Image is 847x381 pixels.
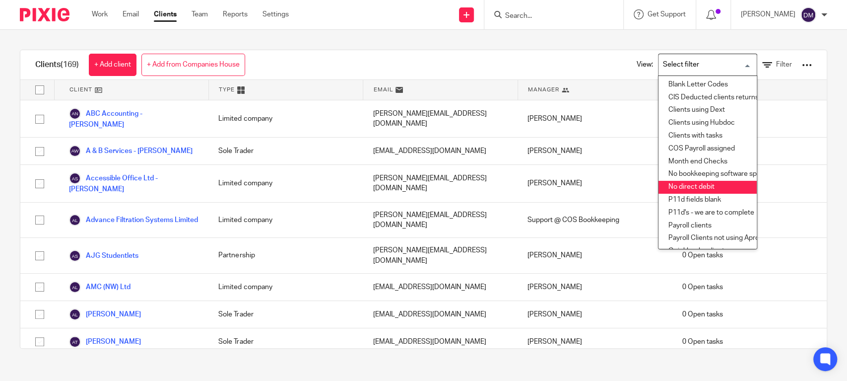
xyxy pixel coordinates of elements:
span: Client [69,85,92,94]
a: + Add from Companies House [141,54,245,76]
img: Pixie [20,8,69,21]
li: CIS Deducted clients returns due by 19th of each month [658,91,757,104]
span: 0 Open tasks [682,250,723,260]
img: svg%3E [69,336,81,348]
img: svg%3E [69,250,81,262]
span: (169) [61,61,79,69]
div: Search for option [658,54,757,76]
div: Limited company [208,203,363,238]
li: Payroll Clients not using Apron [658,232,757,245]
div: [EMAIL_ADDRESS][DOMAIN_NAME] [363,301,518,328]
div: [PERSON_NAME] [518,328,672,355]
a: AMC (NW) Ltd [69,281,130,293]
a: + Add client [89,54,136,76]
a: Settings [262,9,289,19]
img: svg%3E [69,214,81,226]
span: Get Support [648,11,686,18]
img: svg%3E [69,308,81,320]
img: svg%3E [69,108,81,120]
div: Sole Trader [208,328,363,355]
div: [PERSON_NAME] [518,165,672,202]
img: svg%3E [800,7,816,23]
li: Month end Checks [658,155,757,168]
img: svg%3E [69,281,81,293]
p: [PERSON_NAME] [741,9,795,19]
input: Search [504,12,593,21]
a: Email [123,9,139,19]
li: COS Payroll assigned [658,143,757,155]
div: [PERSON_NAME] [518,274,672,301]
div: [PERSON_NAME] [518,301,672,328]
span: 0 Open tasks [682,309,723,319]
a: Team [192,9,208,19]
a: [PERSON_NAME] [69,308,141,320]
div: [PERSON_NAME] [518,100,672,137]
li: Blank Letter Codes [658,78,757,91]
li: Clients using Dext [658,104,757,117]
div: [PERSON_NAME][EMAIL_ADDRESS][DOMAIN_NAME] [363,238,518,273]
span: 0 Open tasks [682,337,723,347]
input: Select all [30,80,49,99]
div: Partnership [208,238,363,273]
div: [EMAIL_ADDRESS][DOMAIN_NAME] [363,328,518,355]
div: Sole Trader [208,138,363,164]
div: Sole Trader [208,301,363,328]
div: Limited company [208,100,363,137]
span: Email [373,85,393,94]
div: [PERSON_NAME] [518,238,672,273]
div: [PERSON_NAME][EMAIL_ADDRESS][DOMAIN_NAME] [363,203,518,238]
img: svg%3E [69,145,81,157]
img: svg%3E [69,172,81,184]
div: Support @ COS Bookkeeping [518,203,672,238]
a: Reports [223,9,248,19]
div: Limited company [208,165,363,202]
a: Clients [154,9,177,19]
a: AJG Studentlets [69,250,138,262]
div: [EMAIL_ADDRESS][DOMAIN_NAME] [363,274,518,301]
a: ABC Accounting - [PERSON_NAME] [69,108,198,130]
div: [PERSON_NAME][EMAIL_ADDRESS][DOMAIN_NAME] [363,165,518,202]
a: Work [92,9,108,19]
h1: Clients [35,60,79,70]
span: 0 Open tasks [682,282,723,292]
li: P11d's - we are to complete [658,207,757,220]
li: No bookkeeping software specified [658,168,757,181]
a: Advance Filtration Systems Limited [69,214,198,226]
div: [PERSON_NAME] [518,138,672,164]
a: Accessible Office Ltd - [PERSON_NAME] [69,172,198,194]
span: Filter [776,61,792,68]
li: P11d fields blank [658,194,757,207]
li: Clients using Hubdoc [658,117,757,130]
div: Limited company [208,274,363,301]
span: Type [219,85,235,94]
a: [PERSON_NAME] [69,336,141,348]
input: Search for option [659,56,751,74]
span: Manager [528,85,559,94]
div: [EMAIL_ADDRESS][DOMAIN_NAME] [363,138,518,164]
li: Payroll clients [658,220,757,232]
div: View: [622,50,812,79]
a: A & B Services - [PERSON_NAME] [69,145,193,157]
div: [PERSON_NAME][EMAIL_ADDRESS][DOMAIN_NAME] [363,100,518,137]
li: Quickbooks clients [658,245,757,258]
li: No direct debit [658,181,757,194]
li: Clients with tasks [658,130,757,143]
